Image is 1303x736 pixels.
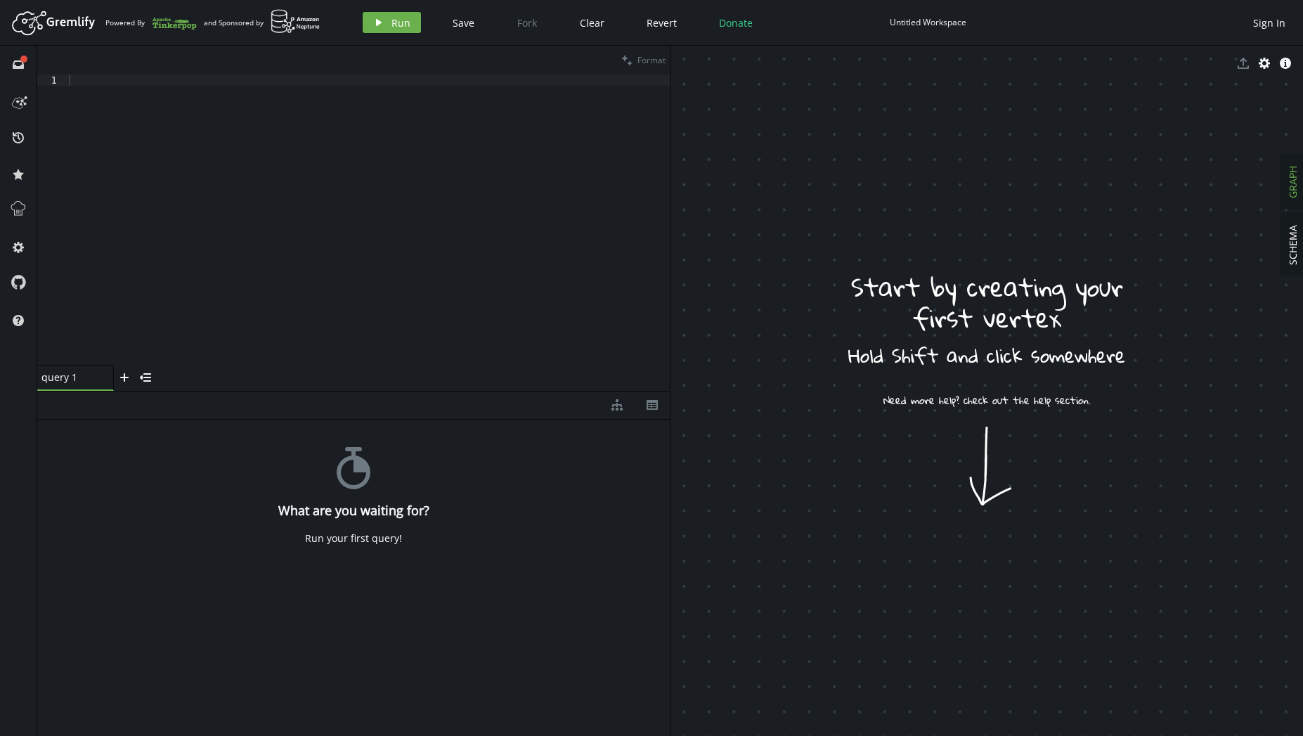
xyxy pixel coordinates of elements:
h4: What are you waiting for? [278,503,429,518]
div: and Sponsored by [204,9,320,36]
button: Donate [708,12,763,33]
img: AWS Neptune [271,9,320,34]
button: Revert [636,12,687,33]
span: Save [453,16,474,30]
span: Revert [647,16,677,30]
div: Powered By [105,11,197,35]
span: Run [391,16,410,30]
span: Sign In [1253,16,1285,30]
div: Untitled Workspace [890,17,966,27]
button: Clear [569,12,615,33]
button: Format [617,46,670,75]
span: Fork [517,16,537,30]
button: Run [363,12,421,33]
span: SCHEMA [1286,225,1299,265]
div: Run your first query! [305,532,402,545]
button: Save [442,12,485,33]
span: Clear [580,16,604,30]
div: 1 [37,75,66,86]
span: Format [637,54,666,66]
span: GRAPH [1286,166,1299,198]
span: query 1 [41,371,98,384]
button: Sign In [1246,12,1292,33]
span: Donate [719,16,753,30]
button: Fork [506,12,548,33]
